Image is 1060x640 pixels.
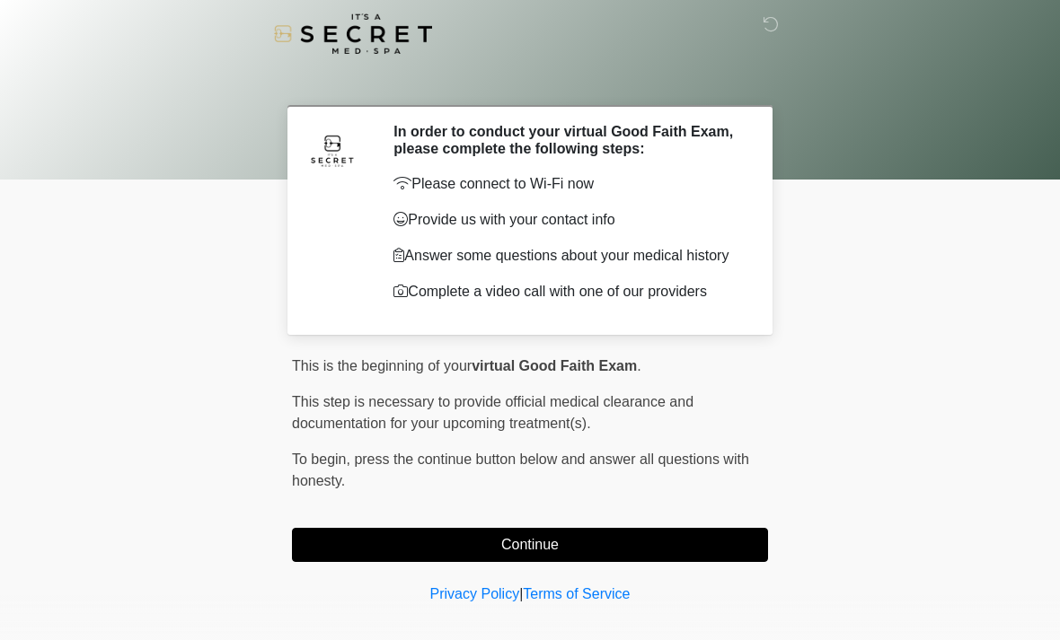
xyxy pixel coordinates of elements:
p: Provide us with your contact info [393,209,741,231]
img: It's A Secret Med Spa Logo [274,13,432,54]
strong: virtual Good Faith Exam [472,358,637,373]
h2: In order to conduct your virtual Good Faith Exam, please complete the following steps: [393,123,741,157]
img: Agent Avatar [305,123,359,177]
span: To begin, [292,452,354,467]
a: Privacy Policy [430,586,520,601]
p: Please connect to Wi-Fi now [393,173,741,195]
p: Complete a video call with one of our providers [393,281,741,302]
p: Answer some questions about your medical history [393,245,741,267]
span: This is the beginning of your [292,358,472,373]
a: | [519,586,523,601]
button: Continue [292,528,768,562]
span: press the continue button below and answer all questions with honesty. [292,452,749,488]
h1: ‎ ‎ [278,65,782,98]
a: Terms of Service [523,586,630,601]
span: . [637,358,640,373]
span: This step is necessary to provide official medical clearance and documentation for your upcoming ... [292,394,693,431]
